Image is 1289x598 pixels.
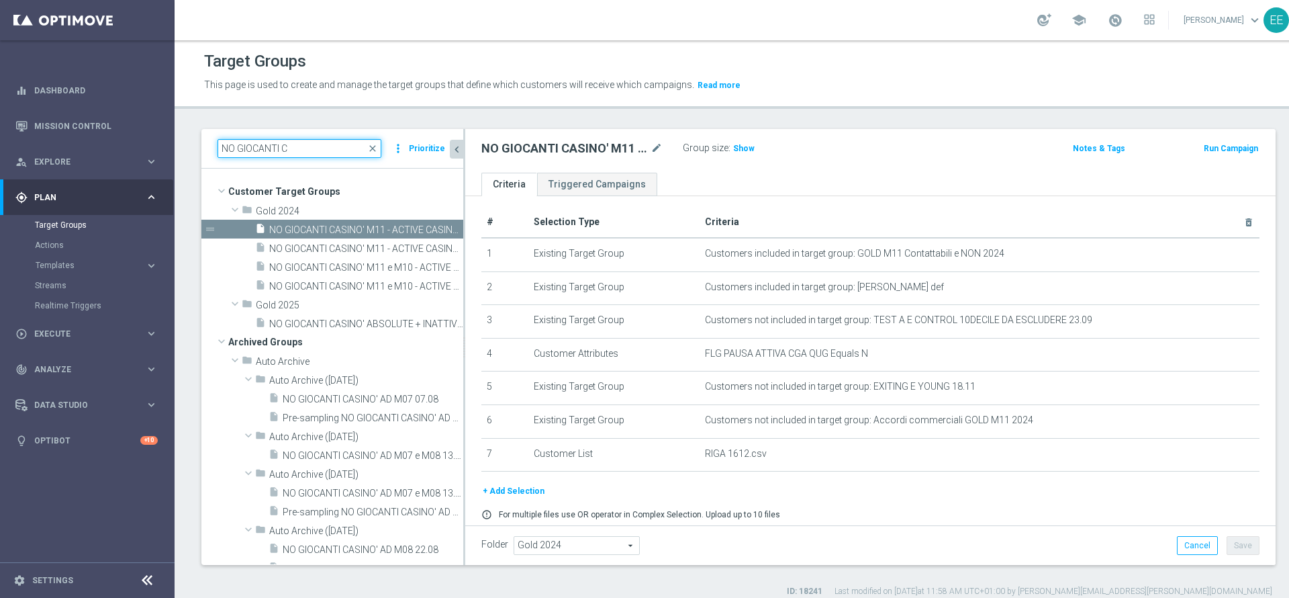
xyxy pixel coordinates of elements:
[255,280,266,295] i: insert_drive_file
[35,260,158,271] button: Templates keyboard_arrow_right
[450,140,463,159] button: chevron_left
[34,330,145,338] span: Execute
[35,215,173,235] div: Target Groups
[283,450,463,462] span: NO GIOCANTI CASINO&#x27; AD M07 e M08 13.08
[528,372,700,405] td: Existing Target Group
[256,356,463,368] span: Auto Archive
[15,156,28,168] i: person_search
[15,192,158,203] button: gps_fixed Plan keyboard_arrow_right
[528,238,700,271] td: Existing Target Group
[34,158,145,166] span: Explore
[481,338,528,372] td: 4
[255,261,266,276] i: insert_drive_file
[255,374,266,389] i: folder
[15,85,158,96] button: equalizer Dashboard
[481,484,546,499] button: + Add Selection
[15,328,28,340] i: play_circle_outline
[35,275,173,296] div: Streams
[834,586,1272,597] label: Last modified on [DATE] at 11:58 AM UTC+01:00 by [PERSON_NAME][EMAIL_ADDRESS][PERSON_NAME][DOMAIN...
[705,381,975,392] span: Customers not included in target group: EXITING E YOUNG 18.11
[1071,13,1086,28] span: school
[269,281,463,292] span: NO GIOCANTI CASINO&#x27; M11 e M10 - ACTIVE CASINO&#x27;2024 -GGR 2024&gt;2k&#x20AC; - GGR CASINO...
[35,296,173,316] div: Realtime Triggers
[269,411,279,427] i: insert_drive_file
[269,562,279,577] i: insert_drive_file
[15,191,28,204] i: gps_fixed
[481,509,492,520] i: error_outline
[140,436,158,445] div: +10
[499,509,780,520] p: For multiple files use OR operator in Complex Selection. Upload up to 10 files
[705,248,1004,259] span: Customers included in target group: GOLD M11 Contattabili e NON 2024
[481,207,528,238] th: #
[35,235,173,255] div: Actions
[528,338,700,372] td: Customer Attributes
[1177,536,1218,555] button: Cancel
[450,143,463,156] i: chevron_left
[15,157,158,167] button: person_search Explore keyboard_arrow_right
[269,431,463,443] span: Auto Archive (2025-02-09)
[269,469,463,480] span: Auto Archive (2025-02-10)
[269,375,463,386] span: Auto Archive (2025-02-04)
[256,300,463,311] span: Gold 2025
[269,262,463,273] span: NO GIOCANTI CASINO&#x27; M11 e M10 - ACTIVE CASINO&#x27; 2024 -GGR 2024&gt;2k&#x20AC; - GGR CASIN...
[15,423,158,458] div: Optibot
[34,108,158,144] a: Mission Control
[391,139,405,158] i: more_vert
[255,468,266,483] i: folder
[218,139,381,158] input: Quick find group or folder
[15,85,28,97] i: equalizer
[1243,217,1254,228] i: delete_forever
[204,79,694,90] span: This page is used to create and manage the target groups that define which customers will receive...
[1182,10,1263,30] a: [PERSON_NAME]keyboard_arrow_down
[269,449,279,464] i: insert_drive_file
[36,261,132,269] span: Templates
[35,220,140,230] a: Target Groups
[481,173,537,196] a: Criteria
[269,224,463,236] span: NO GIOCANTI CASINO&#x27; M11 - ACTIVE CASINO&#x27; M10 - GGR 2024&gt;2k&#x20AC; -GGR CASINO&#x27;...
[242,204,252,220] i: folder
[537,173,657,196] a: Triggered Campaigns
[36,261,145,269] div: Templates
[481,539,508,550] label: Folder
[283,563,463,574] span: PRESAMPLING-NO GIOCANTI CASINO&#x27; AD M08 22.08
[1071,141,1127,156] button: Notes & Tags
[283,507,463,518] span: Pre-sampling NO GIOCANTI CASINO&#x27; AD M07 e M08 13.08
[34,73,158,108] a: Dashboard
[269,318,463,330] span: NO GIOCANTI CASINO&#x27; ABSOLUTE &#x2B; INATTIVI CASINO&#x27; LAST2M (M03-M04) MA ACTIVE CASINO&...
[15,400,158,411] button: Data Studio keyboard_arrow_right
[481,404,528,438] td: 6
[481,271,528,305] td: 2
[705,448,767,460] span: RIGA 1612.csv
[15,191,145,204] div: Plan
[15,399,145,411] div: Data Studio
[145,363,158,376] i: keyboard_arrow_right
[696,78,742,93] button: Read more
[15,108,158,144] div: Mission Control
[255,242,266,257] i: insert_drive_file
[15,328,145,340] div: Execute
[528,207,700,238] th: Selection Type
[15,435,28,447] i: lightbulb
[705,314,1092,326] span: Customers not included in target group: TEST A E CONTROL 10DECILE DA ESCLUDERE 23.09
[15,435,158,446] div: lightbulb Optibot +10
[255,524,266,540] i: folder
[528,438,700,472] td: Customer List
[35,240,140,251] a: Actions
[35,300,140,311] a: Realtime Triggers
[13,574,26,587] i: settings
[283,413,463,424] span: Pre-sampling NO GIOCANTI CASINO&#x27; AD M07 07.08
[481,238,528,271] td: 1
[15,329,158,339] button: play_circle_outline Execute keyboard_arrow_right
[787,586,822,597] label: ID: 18241
[15,364,158,375] button: track_changes Analyze keyboard_arrow_right
[367,143,378,154] span: close
[1263,7,1289,33] div: EE
[705,216,739,227] span: Criteria
[1202,141,1259,156] button: Run Campaign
